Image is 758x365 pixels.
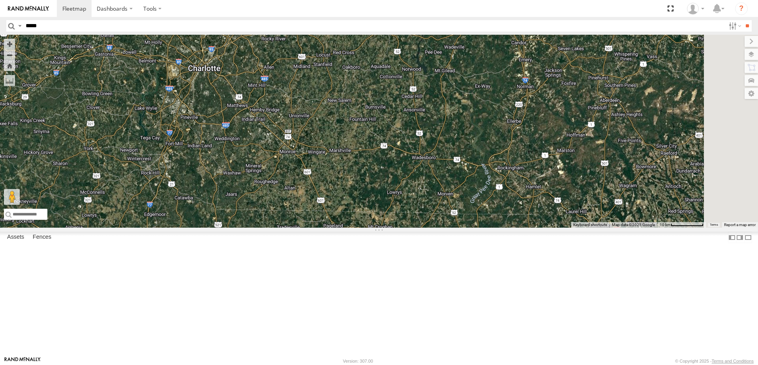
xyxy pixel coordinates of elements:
[728,232,736,243] label: Dock Summary Table to the Left
[744,232,752,243] label: Hide Summary Table
[4,357,41,365] a: Visit our Website
[17,20,23,32] label: Search Query
[4,49,15,60] button: Zoom out
[343,359,373,363] div: Version: 307.00
[724,223,756,227] a: Report a map error
[684,3,707,15] div: Paul Withrow
[660,223,671,227] span: 10 km
[712,359,754,363] a: Terms and Conditions
[4,60,15,71] button: Zoom Home
[657,222,706,228] button: Map Scale: 10 km per 79 pixels
[29,232,55,243] label: Fences
[736,232,744,243] label: Dock Summary Table to the Right
[4,39,15,49] button: Zoom in
[675,359,754,363] div: © Copyright 2025 -
[745,88,758,99] label: Map Settings
[3,232,28,243] label: Assets
[735,2,748,15] i: ?
[710,223,718,226] a: Terms (opens in new tab)
[573,222,607,228] button: Keyboard shortcuts
[612,223,655,227] span: Map data ©2025 Google
[8,6,49,11] img: rand-logo.svg
[726,20,743,32] label: Search Filter Options
[4,189,20,205] button: Drag Pegman onto the map to open Street View
[4,75,15,86] label: Measure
